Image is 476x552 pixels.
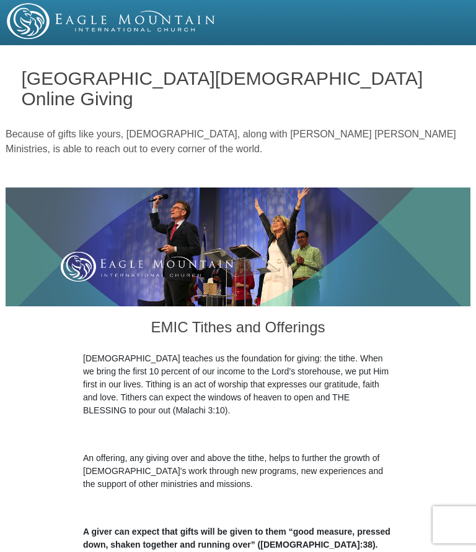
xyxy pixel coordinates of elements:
p: An offering, any giving over and above the tithe, helps to further the growth of [DEMOGRAPHIC_DAT... [83,452,393,491]
img: EMIC [7,3,216,39]
p: Because of gifts like yours, [DEMOGRAPHIC_DATA], along with [PERSON_NAME] [PERSON_NAME] Ministrie... [6,127,470,157]
p: [DEMOGRAPHIC_DATA] teaches us the foundation for giving: the tithe. When we bring the first 10 pe... [83,352,393,417]
h1: [GEOGRAPHIC_DATA][DEMOGRAPHIC_DATA] Online Giving [22,68,455,109]
h3: EMIC Tithes and Offerings [83,306,393,352]
b: A giver can expect that gifts will be given to them “good measure, pressed down, shaken together ... [83,527,390,550]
